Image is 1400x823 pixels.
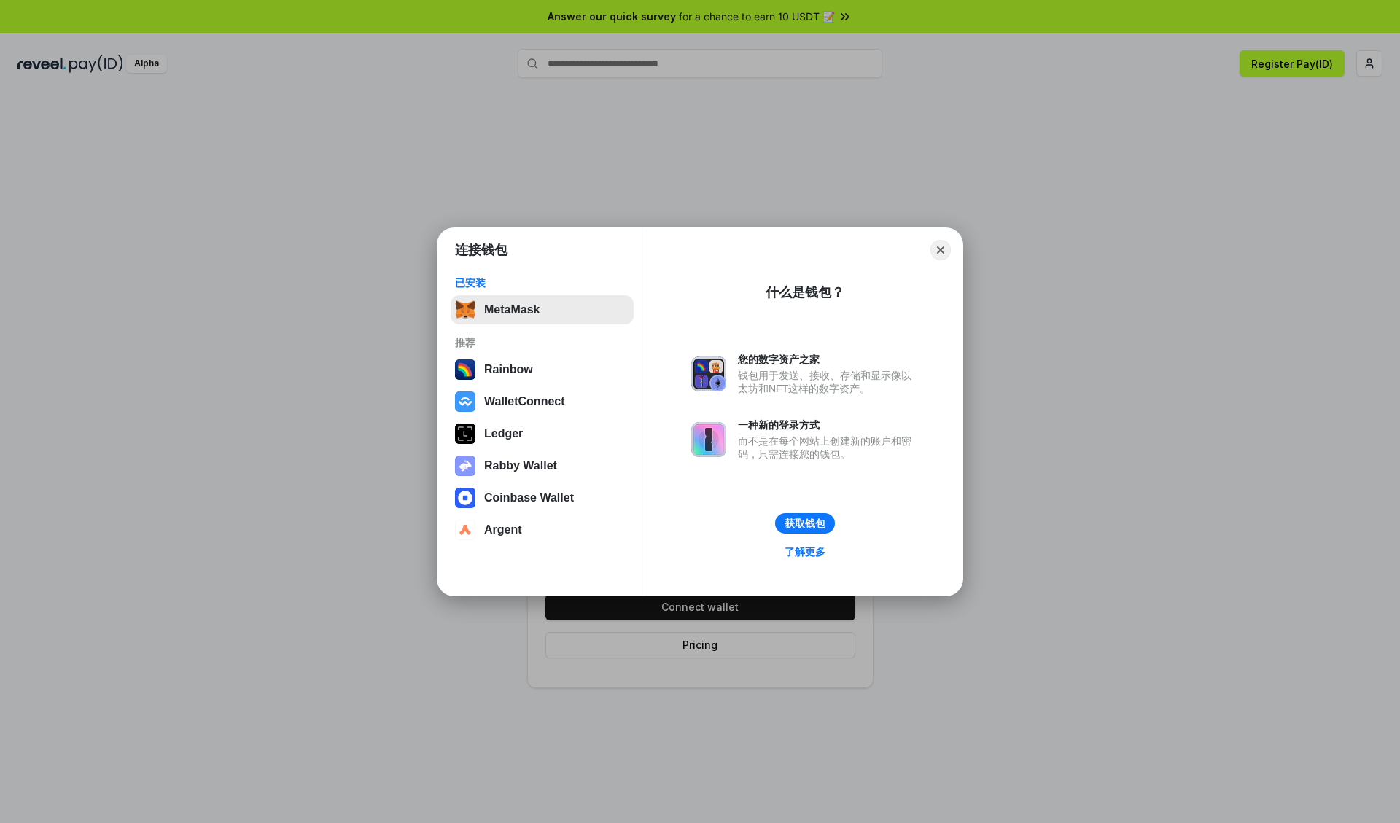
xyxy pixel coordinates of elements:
[738,434,919,461] div: 而不是在每个网站上创建新的账户和密码，只需连接您的钱包。
[484,303,540,316] div: MetaMask
[451,355,634,384] button: Rainbow
[691,422,726,457] img: svg+xml,%3Csvg%20xmlns%3D%22http%3A%2F%2Fwww.w3.org%2F2000%2Fsvg%22%20fill%3D%22none%22%20viewBox...
[455,424,475,444] img: svg+xml,%3Csvg%20xmlns%3D%22http%3A%2F%2Fwww.w3.org%2F2000%2Fsvg%22%20width%3D%2228%22%20height%3...
[451,515,634,545] button: Argent
[455,276,629,289] div: 已安装
[455,520,475,540] img: svg+xml,%3Csvg%20width%3D%2228%22%20height%3D%2228%22%20viewBox%3D%220%200%2028%2028%22%20fill%3D...
[451,419,634,448] button: Ledger
[455,300,475,320] img: svg+xml,%3Csvg%20fill%3D%22none%22%20height%3D%2233%22%20viewBox%3D%220%200%2035%2033%22%20width%...
[484,459,557,472] div: Rabby Wallet
[738,369,919,395] div: 钱包用于发送、接收、存储和显示像以太坊和NFT这样的数字资产。
[738,418,919,432] div: 一种新的登录方式
[451,451,634,480] button: Rabby Wallet
[451,295,634,324] button: MetaMask
[775,513,835,534] button: 获取钱包
[455,488,475,508] img: svg+xml,%3Csvg%20width%3D%2228%22%20height%3D%2228%22%20viewBox%3D%220%200%2028%2028%22%20fill%3D...
[691,356,726,391] img: svg+xml,%3Csvg%20xmlns%3D%22http%3A%2F%2Fwww.w3.org%2F2000%2Fsvg%22%20fill%3D%22none%22%20viewBox...
[930,240,951,260] button: Close
[455,359,475,380] img: svg+xml,%3Csvg%20width%3D%22120%22%20height%3D%22120%22%20viewBox%3D%220%200%20120%20120%22%20fil...
[785,545,825,558] div: 了解更多
[455,241,507,259] h1: 连接钱包
[776,542,834,561] a: 了解更多
[738,353,919,366] div: 您的数字资产之家
[484,491,574,504] div: Coinbase Wallet
[451,483,634,512] button: Coinbase Wallet
[484,395,565,408] div: WalletConnect
[484,523,522,537] div: Argent
[455,336,629,349] div: 推荐
[766,284,844,301] div: 什么是钱包？
[484,427,523,440] div: Ledger
[455,456,475,476] img: svg+xml,%3Csvg%20xmlns%3D%22http%3A%2F%2Fwww.w3.org%2F2000%2Fsvg%22%20fill%3D%22none%22%20viewBox...
[484,363,533,376] div: Rainbow
[455,391,475,412] img: svg+xml,%3Csvg%20width%3D%2228%22%20height%3D%2228%22%20viewBox%3D%220%200%2028%2028%22%20fill%3D...
[451,387,634,416] button: WalletConnect
[785,517,825,530] div: 获取钱包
